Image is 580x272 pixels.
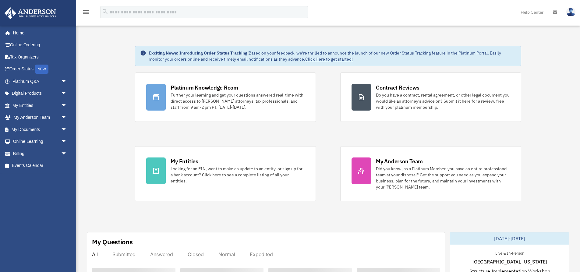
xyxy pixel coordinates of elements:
[171,157,198,165] div: My Entities
[150,251,173,257] div: Answered
[61,123,73,136] span: arrow_drop_down
[472,258,547,265] span: [GEOGRAPHIC_DATA], [US_STATE]
[61,147,73,160] span: arrow_drop_down
[4,99,76,111] a: My Entitiesarrow_drop_down
[4,147,76,160] a: Billingarrow_drop_down
[135,146,316,201] a: My Entities Looking for an EIN, want to make an update to an entity, or sign up for a bank accoun...
[171,166,305,184] div: Looking for an EIN, want to make an update to an entity, or sign up for a bank account? Click her...
[4,111,76,124] a: My Anderson Teamarrow_drop_down
[4,51,76,63] a: Tax Organizers
[4,160,76,172] a: Events Calendar
[3,7,58,19] img: Anderson Advisors Platinum Portal
[61,87,73,100] span: arrow_drop_down
[82,9,90,16] i: menu
[149,50,249,56] strong: Exciting News: Introducing Order Status Tracking!
[376,166,510,190] div: Did you know, as a Platinum Member, you have an entire professional team at your disposal? Get th...
[35,65,48,74] div: NEW
[450,232,569,245] div: [DATE]-[DATE]
[61,99,73,112] span: arrow_drop_down
[171,84,238,91] div: Platinum Knowledge Room
[376,84,419,91] div: Contract Reviews
[112,251,136,257] div: Submitted
[376,157,423,165] div: My Anderson Team
[149,50,516,62] div: Based on your feedback, we're thrilled to announce the launch of our new Order Status Tracking fe...
[171,92,305,110] div: Further your learning and get your questions answered real-time with direct access to [PERSON_NAM...
[4,75,76,87] a: Platinum Q&Aarrow_drop_down
[4,27,73,39] a: Home
[490,249,529,256] div: Live & In-Person
[82,11,90,16] a: menu
[188,251,204,257] div: Closed
[340,146,521,201] a: My Anderson Team Did you know, as a Platinum Member, you have an entire professional team at your...
[340,72,521,122] a: Contract Reviews Do you have a contract, rental agreement, or other legal document you would like...
[4,87,76,100] a: Digital Productsarrow_drop_down
[92,237,133,246] div: My Questions
[102,8,108,15] i: search
[4,63,76,76] a: Order StatusNEW
[566,8,575,16] img: User Pic
[4,123,76,136] a: My Documentsarrow_drop_down
[250,251,273,257] div: Expedited
[305,56,353,62] a: Click Here to get started!
[376,92,510,110] div: Do you have a contract, rental agreement, or other legal document you would like an attorney's ad...
[4,39,76,51] a: Online Ordering
[135,72,316,122] a: Platinum Knowledge Room Further your learning and get your questions answered real-time with dire...
[61,136,73,148] span: arrow_drop_down
[61,111,73,124] span: arrow_drop_down
[4,136,76,148] a: Online Learningarrow_drop_down
[61,75,73,88] span: arrow_drop_down
[92,251,98,257] div: All
[218,251,235,257] div: Normal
